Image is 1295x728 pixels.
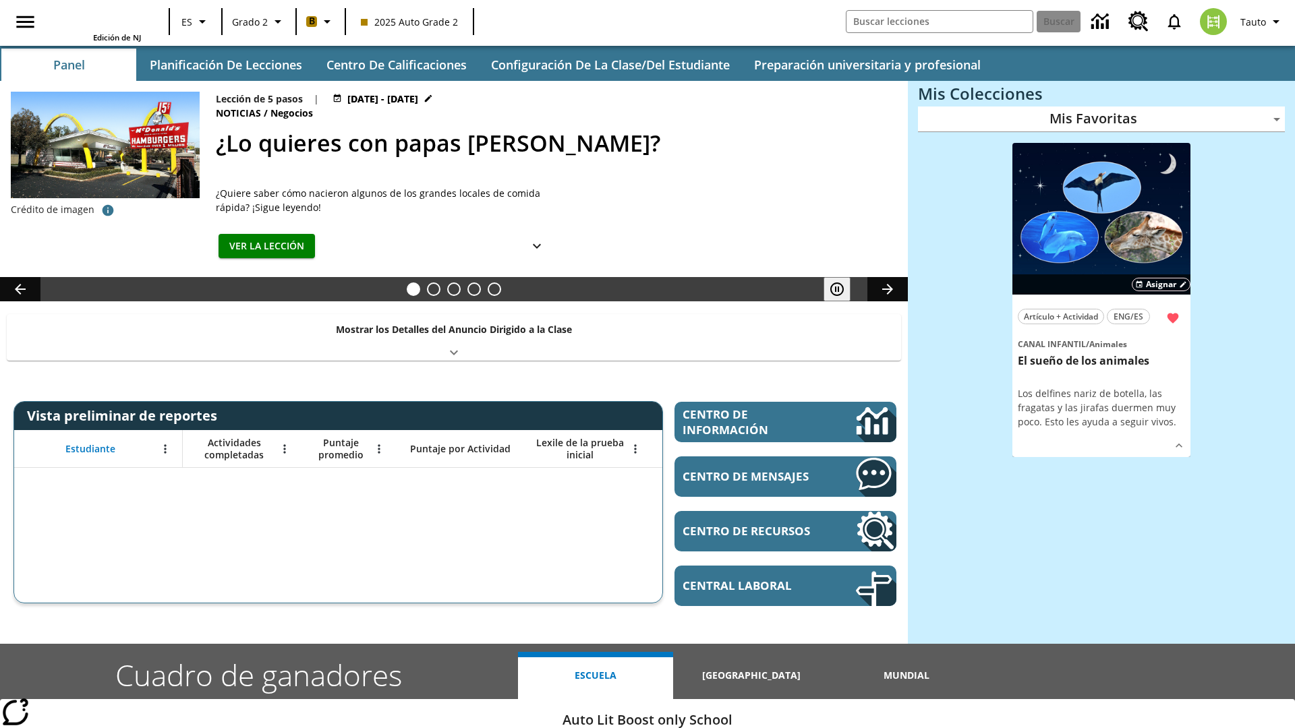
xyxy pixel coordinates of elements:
[1018,309,1104,324] button: Artículo + Actividad
[1018,354,1185,368] h3: El sueño de los animales
[1086,338,1089,350] span: /
[216,106,264,121] span: Noticias
[316,49,478,81] button: Centro de calificaciones
[824,277,851,301] button: Pausar
[1018,338,1086,350] span: Canal Infantil
[308,437,373,461] span: Puntaje promedio
[11,203,94,216] p: Crédito de imagen
[155,439,175,459] button: Abrir menú
[361,15,458,29] span: 2025 Auto Grade 2
[1157,4,1192,39] a: Notificaciones
[314,92,319,106] span: |
[743,49,991,81] button: Preparación universitaria y profesional
[467,282,481,296] button: Diapositiva 4 ¿Cuál es la gran idea?
[190,437,279,461] span: Actividades completadas
[683,406,810,437] span: Centro de información
[330,92,436,106] button: 26 jul - 03 jul Elegir fechas
[11,92,200,198] img: Uno de los primeros locales de McDonald's, con el icónico letrero rojo y los arcos amarillos.
[1132,278,1190,291] button: Asignar Elegir fechas
[918,107,1285,132] div: Mis Favoritas
[447,282,461,296] button: Diapositiva 3 ¿Los autos del futuro?
[829,652,984,699] button: Mundial
[625,439,645,459] button: Abrir menú
[53,4,141,42] div: Portada
[480,49,741,81] button: Configuración de la clase/del estudiante
[347,92,418,106] span: [DATE] - [DATE]
[427,282,440,296] button: Diapositiva 2 Modas que pasaron de moda
[264,107,268,119] span: /
[674,511,896,551] a: Centro de recursos, Se abrirá en una pestaña nueva.
[1200,8,1227,35] img: avatar image
[683,523,815,539] span: Centro de recursos
[674,456,896,497] a: Centro de mensajes
[216,186,553,214] div: ¿Quiere saber cómo nacieron algunos de los grandes locales de comida rápida? ¡Sigue leyendo!
[1024,309,1098,324] span: Artículo + Actividad
[181,15,192,29] span: ES
[5,2,45,42] button: Abrir el menú lateral
[683,578,815,593] span: Central laboral
[1120,3,1157,40] a: Centro de recursos, Se abrirá en una pestaña nueva.
[65,443,115,455] span: Estudiante
[846,11,1033,32] input: Buscar campo
[216,92,303,106] p: Lección de 5 pasos
[1,49,136,81] button: Panel
[216,126,892,160] h2: ¿Lo quieres con papas fritas?
[53,5,141,32] a: Portada
[1083,3,1120,40] a: Centro de información
[518,652,673,699] button: Escuela
[1089,338,1127,350] span: Animales
[219,234,315,259] button: Ver la lección
[94,198,121,222] button: Crédito de imagen: McClatchy-Tribune/Tribune Content Agency LLC/Foto de banco de imágenes Alamy
[674,566,896,606] a: Central laboral
[7,314,901,361] div: Mostrar los Detalles del Anuncio Dirigido a la Clase
[1169,435,1189,456] button: Ver más
[1161,306,1185,330] button: Remover de Favoritas
[227,9,291,34] button: Grado: Grado 2, Elige un grado
[1012,143,1190,458] div: lesson details
[824,277,864,301] div: Pausar
[1192,4,1235,39] button: Escoja un nuevo avatar
[488,282,501,296] button: Diapositiva 5 Una idea, mucho trabajo
[232,15,268,29] span: Grado 2
[275,439,295,459] button: Abrir menú
[309,13,315,30] span: B
[174,9,217,34] button: Lenguaje: ES, Selecciona un idioma
[1240,15,1266,29] span: Tauto
[1146,278,1176,291] span: Asignar
[270,106,316,121] span: Negocios
[867,277,908,301] button: Carrusel de lecciones, seguir
[1114,309,1143,324] span: ENG/ES
[139,49,313,81] button: Planificación de lecciones
[410,443,511,455] span: Puntaje por Actividad
[673,652,828,699] button: [GEOGRAPHIC_DATA]
[531,437,629,461] span: Lexile de la prueba inicial
[1235,9,1290,34] button: Perfil/Configuración
[336,322,572,336] p: Mostrar los Detalles del Anuncio Dirigido a la Clase
[93,32,141,42] span: Edición de NJ
[1018,336,1185,351] span: Tema: Canal Infantil/Animales
[407,282,420,296] button: Diapositiva 1 ¿Lo quieres con papas fritas?
[1107,309,1150,324] button: ENG/ES
[27,406,224,425] span: Vista preliminar de reportes
[301,9,341,34] button: Boost El color de la clase es anaranjado claro. Cambiar el color de la clase.
[523,234,550,259] button: Ver más
[918,84,1285,103] h3: Mis Colecciones
[674,402,896,442] a: Centro de información
[683,468,815,484] span: Centro de mensajes
[369,439,389,459] button: Abrir menú
[1018,386,1185,429] div: Los delfines nariz de botella, las fragatas y las jirafas duermen muy poco. Esto les ayuda a segu...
